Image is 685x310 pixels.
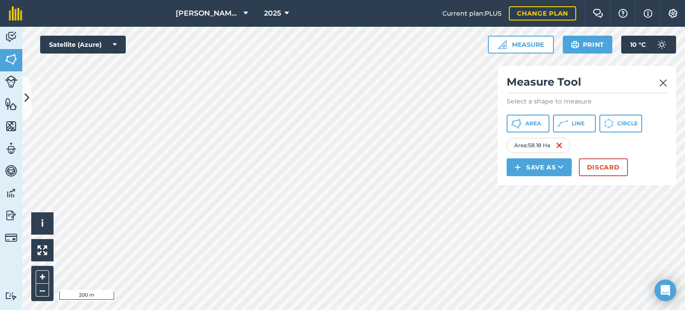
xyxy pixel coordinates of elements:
button: + [36,270,49,284]
img: svg+xml;base64,PD94bWwgdmVyc2lvbj0iMS4wIiBlbmNvZGluZz0idXRmLTgiPz4KPCEtLSBHZW5lcmF0b3I6IEFkb2JlIE... [653,36,671,54]
img: svg+xml;base64,PHN2ZyB4bWxucz0iaHR0cDovL3d3dy53My5vcmcvMjAwMC9zdmciIHdpZHRoPSI1NiIgaGVpZ2h0PSI2MC... [5,97,17,111]
img: Two speech bubbles overlapping with the left bubble in the forefront [593,9,603,18]
h2: Measure Tool [507,75,667,93]
img: svg+xml;base64,PHN2ZyB4bWxucz0iaHR0cDovL3d3dy53My5vcmcvMjAwMC9zdmciIHdpZHRoPSIxNyIgaGVpZ2h0PSIxNy... [644,8,652,19]
button: Line [553,115,596,132]
span: 2025 [264,8,281,19]
img: svg+xml;base64,PD94bWwgdmVyc2lvbj0iMS4wIiBlbmNvZGluZz0idXRmLTgiPz4KPCEtLSBHZW5lcmF0b3I6IEFkb2JlIE... [5,164,17,178]
img: svg+xml;base64,PD94bWwgdmVyc2lvbj0iMS4wIiBlbmNvZGluZz0idXRmLTgiPz4KPCEtLSBHZW5lcmF0b3I6IEFkb2JlIE... [5,292,17,300]
img: fieldmargin Logo [9,6,22,21]
span: Current plan : PLUS [442,8,502,18]
img: svg+xml;base64,PD94bWwgdmVyc2lvbj0iMS4wIiBlbmNvZGluZz0idXRmLTgiPz4KPCEtLSBHZW5lcmF0b3I6IEFkb2JlIE... [5,30,17,44]
button: Print [563,36,613,54]
div: Open Intercom Messenger [655,280,676,301]
img: Ruler icon [498,40,507,49]
button: 10 °C [621,36,676,54]
img: svg+xml;base64,PHN2ZyB4bWxucz0iaHR0cDovL3d3dy53My5vcmcvMjAwMC9zdmciIHdpZHRoPSIxNCIgaGVpZ2h0PSIyNC... [515,162,521,173]
button: Circle [599,115,642,132]
img: svg+xml;base64,PD94bWwgdmVyc2lvbj0iMS4wIiBlbmNvZGluZz0idXRmLTgiPz4KPCEtLSBHZW5lcmF0b3I6IEFkb2JlIE... [5,209,17,222]
p: Select a shape to measure [507,97,667,106]
img: svg+xml;base64,PHN2ZyB4bWxucz0iaHR0cDovL3d3dy53My5vcmcvMjAwMC9zdmciIHdpZHRoPSI1NiIgaGVpZ2h0PSI2MC... [5,53,17,66]
img: svg+xml;base64,PHN2ZyB4bWxucz0iaHR0cDovL3d3dy53My5vcmcvMjAwMC9zdmciIHdpZHRoPSIyMiIgaGVpZ2h0PSIzMC... [659,78,667,88]
span: Area [525,120,541,127]
span: Circle [617,120,638,127]
img: svg+xml;base64,PD94bWwgdmVyc2lvbj0iMS4wIiBlbmNvZGluZz0idXRmLTgiPz4KPCEtLSBHZW5lcmF0b3I6IEFkb2JlIE... [5,231,17,244]
span: Line [572,120,585,127]
img: svg+xml;base64,PHN2ZyB4bWxucz0iaHR0cDovL3d3dy53My5vcmcvMjAwMC9zdmciIHdpZHRoPSI1NiIgaGVpZ2h0PSI2MC... [5,120,17,133]
img: A cog icon [668,9,678,18]
button: i [31,212,54,235]
img: svg+xml;base64,PHN2ZyB4bWxucz0iaHR0cDovL3d3dy53My5vcmcvMjAwMC9zdmciIHdpZHRoPSIxOSIgaGVpZ2h0PSIyNC... [571,39,579,50]
button: Area [507,115,549,132]
img: A question mark icon [618,9,628,18]
img: svg+xml;base64,PD94bWwgdmVyc2lvbj0iMS4wIiBlbmNvZGluZz0idXRmLTgiPz4KPCEtLSBHZW5lcmF0b3I6IEFkb2JlIE... [5,142,17,155]
img: svg+xml;base64,PD94bWwgdmVyc2lvbj0iMS4wIiBlbmNvZGluZz0idXRmLTgiPz4KPCEtLSBHZW5lcmF0b3I6IEFkb2JlIE... [5,186,17,200]
img: svg+xml;base64,PHN2ZyB4bWxucz0iaHR0cDovL3d3dy53My5vcmcvMjAwMC9zdmciIHdpZHRoPSIxNiIgaGVpZ2h0PSIyNC... [556,140,563,151]
img: Four arrows, one pointing top left, one top right, one bottom right and the last bottom left [37,245,47,255]
img: svg+xml;base64,PD94bWwgdmVyc2lvbj0iMS4wIiBlbmNvZGluZz0idXRmLTgiPz4KPCEtLSBHZW5lcmF0b3I6IEFkb2JlIE... [5,75,17,88]
button: – [36,284,49,297]
button: Satellite (Azure) [40,36,126,54]
button: Save as [507,158,572,176]
a: Change plan [509,6,576,21]
span: [PERSON_NAME] farm [176,8,240,19]
span: i [41,218,44,229]
button: Discard [579,158,628,176]
div: Area : 58.18 Ha [507,138,570,153]
span: 10 ° C [630,36,646,54]
button: Measure [488,36,554,54]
